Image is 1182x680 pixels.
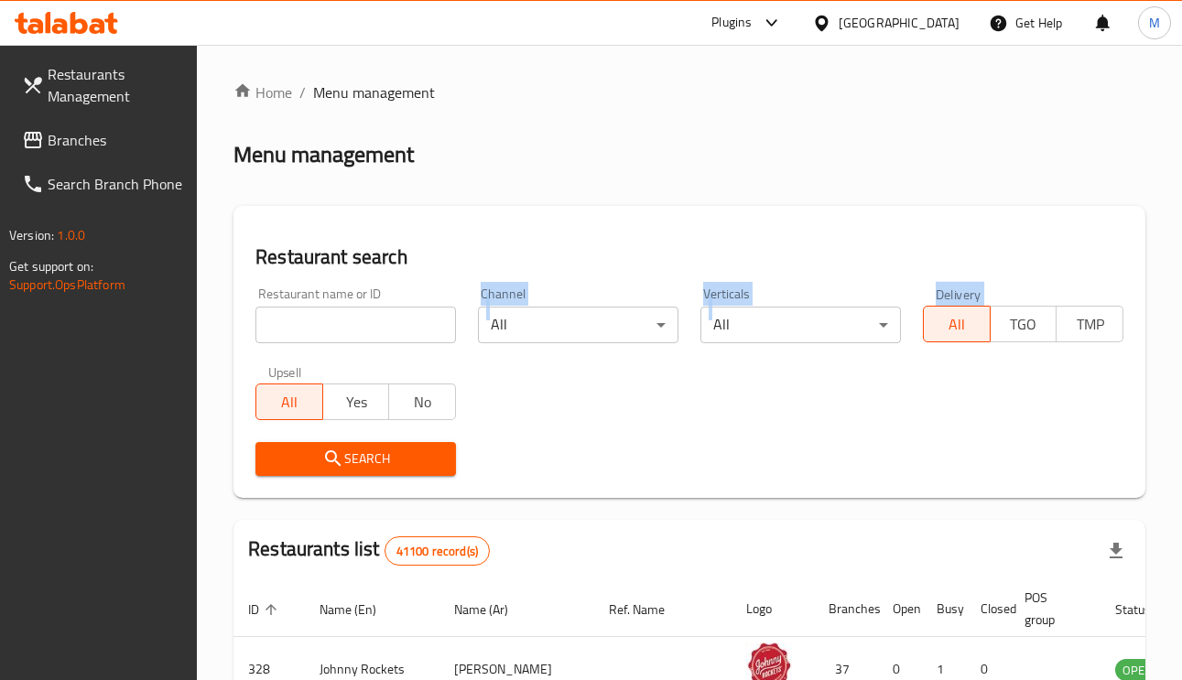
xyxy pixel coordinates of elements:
span: Search Branch Phone [48,173,183,195]
h2: Menu management [233,140,414,169]
span: ID [248,599,283,621]
label: Upsell [268,365,302,378]
span: TMP [1064,311,1116,338]
th: Closed [966,581,1010,637]
span: Get support on: [9,254,93,278]
h2: Restaurant search [255,243,1123,271]
button: TMP [1056,306,1123,342]
th: Logo [732,581,814,637]
div: Export file [1094,529,1138,573]
span: Search [270,448,441,470]
label: Delivery [936,287,981,300]
li: / [299,81,306,103]
span: Yes [331,389,383,416]
div: Total records count [385,536,490,566]
button: No [388,383,456,420]
span: Menu management [313,81,435,103]
span: Name (Ar) [454,599,532,621]
button: Yes [322,383,390,420]
th: Branches [814,581,878,637]
th: Busy [922,581,966,637]
span: M [1149,13,1160,33]
span: 41100 record(s) [385,543,489,560]
div: All [478,307,678,343]
button: All [255,383,323,420]
span: Ref. Name [609,599,689,621]
button: All [923,306,991,342]
span: No [396,389,449,416]
div: [GEOGRAPHIC_DATA] [839,13,960,33]
a: Branches [7,118,198,162]
h2: Restaurants list [248,535,490,566]
span: Status [1115,599,1175,621]
a: Home [233,81,292,103]
a: Support.OpsPlatform [9,273,125,297]
span: Branches [48,129,183,151]
span: All [931,311,983,338]
a: Search Branch Phone [7,162,198,206]
div: All [700,307,901,343]
a: Restaurants Management [7,52,198,118]
span: Version: [9,223,54,247]
span: Name (En) [320,599,400,621]
input: Search for restaurant name or ID.. [255,307,456,343]
button: TGO [990,306,1057,342]
span: TGO [998,311,1050,338]
span: 1.0.0 [57,223,85,247]
span: All [264,389,316,416]
nav: breadcrumb [233,81,1145,103]
th: Open [878,581,922,637]
div: Plugins [711,12,752,34]
button: Search [255,442,456,476]
span: POS group [1025,587,1079,631]
span: Restaurants Management [48,63,183,107]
